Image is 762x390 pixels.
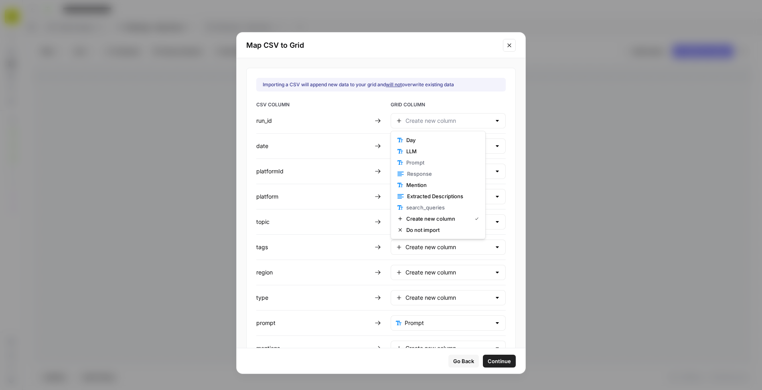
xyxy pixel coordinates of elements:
span: LLM [406,147,476,155]
input: Create new column [405,268,491,276]
h2: Map CSV to Grid [246,40,498,51]
span: Continue [488,357,511,365]
div: topic [256,218,371,226]
input: Prompt [405,319,491,327]
span: Create new column [406,215,468,223]
span: Response [407,170,476,178]
div: prompt [256,319,371,327]
button: Go Back [448,355,479,368]
div: platform [256,193,371,201]
span: Prompt [406,158,476,167]
span: CSV COLUMN [256,101,371,110]
span: Day [406,136,476,144]
div: platformId [256,167,371,175]
div: Importing a CSV will append new data to your grid and overwrite existing data [263,81,454,88]
span: search_queries [406,203,476,211]
span: GRID COLUMN [391,101,506,110]
span: Go Back [453,357,474,365]
div: mentions [256,344,371,352]
div: tags [256,243,371,251]
u: will not [386,81,402,87]
span: Mention [406,181,476,189]
input: Create new column [405,243,491,251]
div: type [256,294,371,302]
button: Continue [483,355,516,368]
span: Do not import [406,226,476,234]
div: date [256,142,371,150]
input: Create new column [405,344,491,352]
input: Create new column [405,117,491,125]
div: run_id [256,117,371,125]
input: Create new column [405,294,491,302]
div: region [256,268,371,276]
span: Extracted Descriptions [407,192,476,200]
button: Close modal [503,39,516,52]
